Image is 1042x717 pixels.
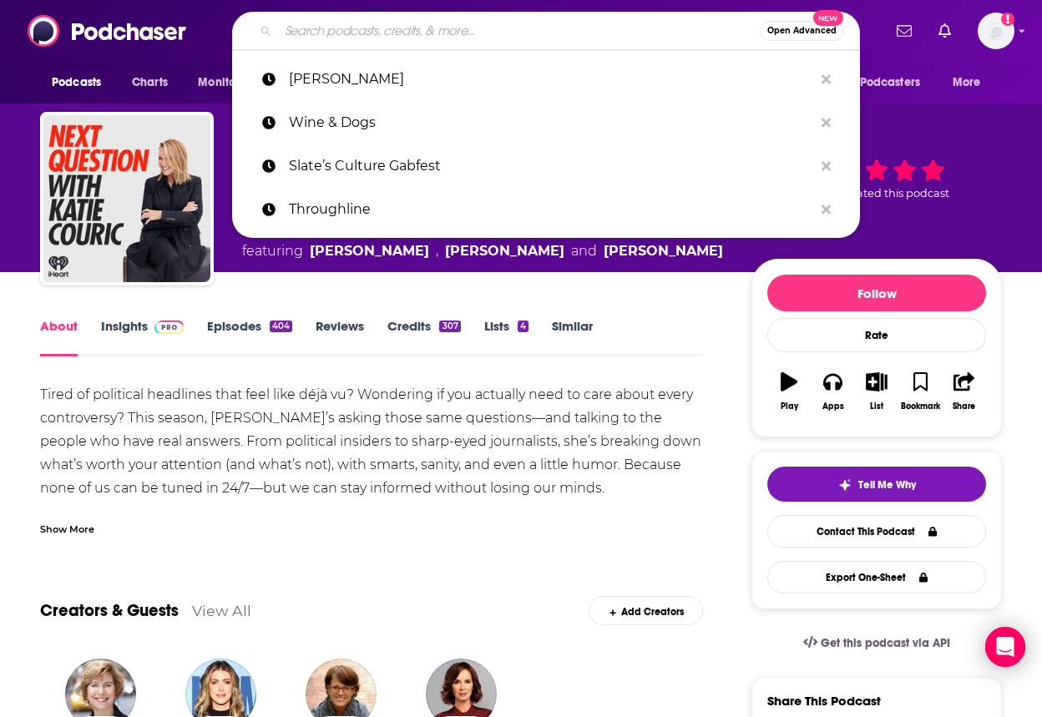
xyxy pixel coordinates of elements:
div: A weekly podcast [242,221,723,261]
a: Contact This Podcast [767,515,986,548]
span: Get this podcast via API [821,636,950,650]
div: Tired of political headlines that feel like déjà vu? Wondering if you actually need to care about... [40,383,703,570]
div: 307 [439,321,460,332]
span: and [351,223,377,239]
a: Elizabeth Vargas [445,241,564,261]
div: 404 [270,321,292,332]
div: Rate [767,318,986,352]
button: Share [943,361,986,422]
a: Throughline [232,188,860,231]
a: Society [301,223,351,239]
div: Share [953,401,975,412]
a: Slate’s Culture Gabfest [232,144,860,188]
span: Tell Me Why [858,478,916,492]
span: rated this podcast [852,187,949,199]
img: tell me why sparkle [838,478,852,492]
a: Episodes404 [207,318,292,356]
span: featuring [242,241,723,261]
a: Carrie Monahan [604,241,723,261]
span: New [813,10,843,26]
p: Wine & Dogs [289,101,813,144]
button: Follow [767,275,986,311]
div: Apps [822,401,844,412]
a: [PERSON_NAME] [232,58,860,101]
span: Monitoring [198,71,257,94]
div: List [870,401,883,412]
a: Lists4 [484,318,529,356]
a: InsightsPodchaser Pro [101,318,184,356]
svg: Add a profile image [1001,13,1014,26]
div: Open Intercom Messenger [985,627,1025,667]
a: Katie Couric [310,241,429,261]
button: Apps [811,361,854,422]
button: Show profile menu [978,13,1014,49]
button: open menu [941,67,1002,98]
button: List [855,361,898,422]
img: Podchaser Pro [154,321,184,334]
a: Charts [121,67,178,98]
span: For Podcasters [840,71,920,94]
button: tell me why sparkleTell Me Why [767,467,986,502]
span: , [436,241,438,261]
a: Creators & Guests [40,600,179,621]
a: Show notifications dropdown [932,17,958,45]
a: Reviews [316,318,364,356]
a: Credits307 [387,318,460,356]
button: Open AdvancedNew [760,21,844,41]
button: Bookmark [898,361,942,422]
input: Search podcasts, credits, & more... [278,18,760,44]
a: Similar [552,318,593,356]
span: Open Advanced [767,27,837,35]
a: Get this podcast via API [790,623,964,664]
button: Export One-Sheet [767,561,986,593]
span: Podcasts [52,71,101,94]
button: open menu [829,67,944,98]
img: User Profile [978,13,1014,49]
span: More [953,71,981,94]
button: open menu [40,67,123,98]
span: and [571,241,597,261]
a: Culture [377,223,429,239]
div: 1 personrated this podcast [751,127,1002,231]
img: Next Question with Katie Couric [43,115,210,282]
div: Search podcasts, credits, & more... [232,12,860,50]
p: Throughline [289,188,813,231]
p: Slate’s Culture Gabfest [289,144,813,188]
img: Podchaser - Follow, Share and Rate Podcasts [28,15,188,47]
span: Logged in as ScottWMann [978,13,1014,49]
div: Play [781,401,798,412]
button: open menu [186,67,279,98]
a: View All [192,602,251,619]
div: 4 [518,321,529,332]
p: katie couric [289,58,813,101]
a: About [40,318,78,356]
a: Wine & Dogs [232,101,860,144]
h3: Share This Podcast [767,693,881,709]
div: Add Creators [589,596,703,625]
div: Bookmark [901,401,940,412]
span: Charts [132,71,168,94]
button: Play [767,361,811,422]
a: Show notifications dropdown [890,17,918,45]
